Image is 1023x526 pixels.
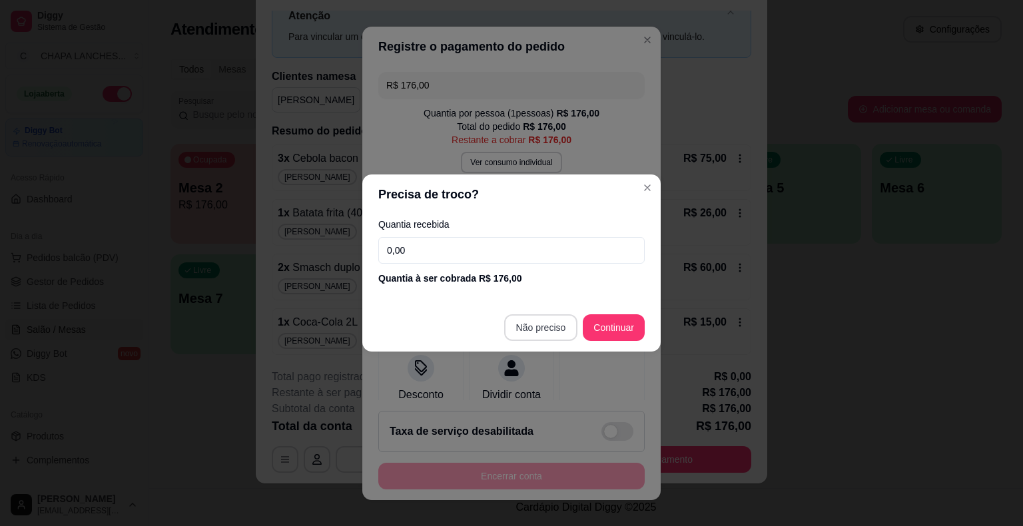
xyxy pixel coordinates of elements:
button: Continuar [583,314,645,341]
div: Quantia à ser cobrada R$ 176,00 [378,272,645,285]
button: Close [637,177,658,198]
label: Quantia recebida [378,220,645,229]
button: Não preciso [504,314,578,341]
header: Precisa de troco? [362,174,661,214]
